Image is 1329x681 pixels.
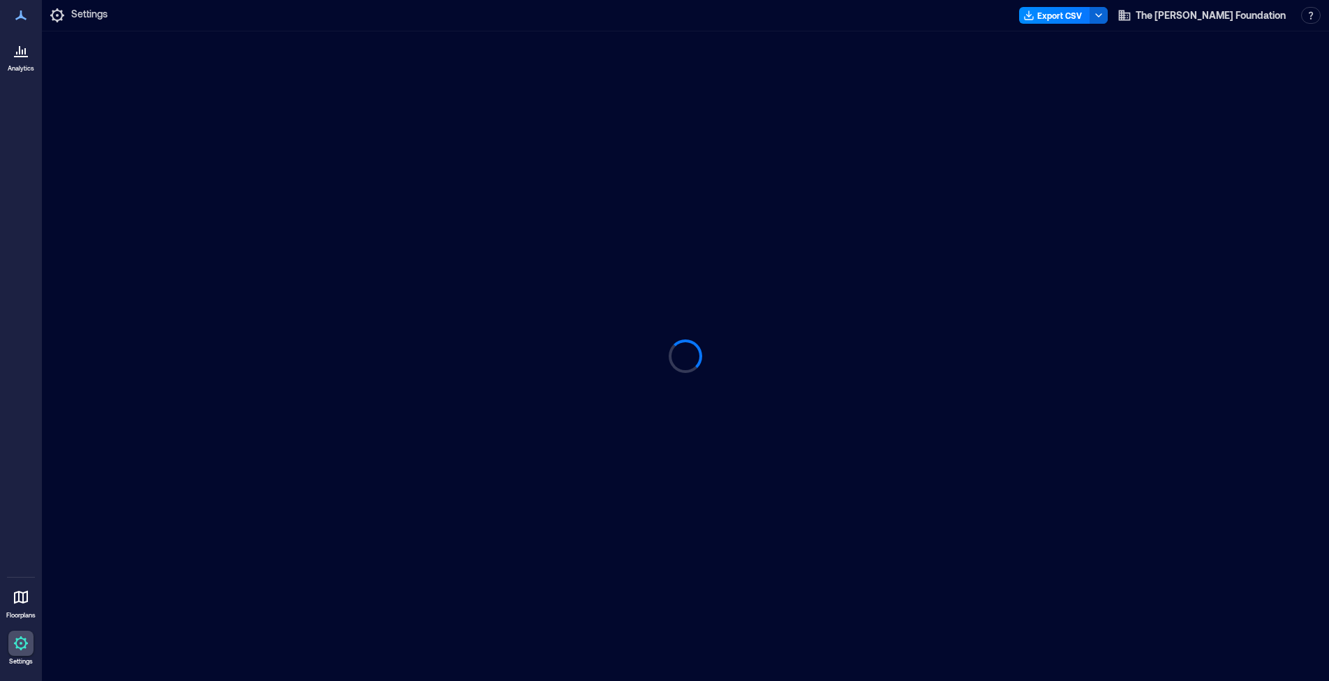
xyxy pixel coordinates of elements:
button: Export CSV [1019,7,1090,24]
p: Settings [71,7,107,24]
button: The [PERSON_NAME] Foundation [1113,4,1290,27]
p: Settings [9,657,33,666]
p: Floorplans [6,611,36,620]
a: Floorplans [2,580,40,624]
p: Analytics [8,64,34,73]
a: Settings [4,627,38,670]
span: The [PERSON_NAME] Foundation [1136,8,1286,22]
a: Analytics [3,34,38,77]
